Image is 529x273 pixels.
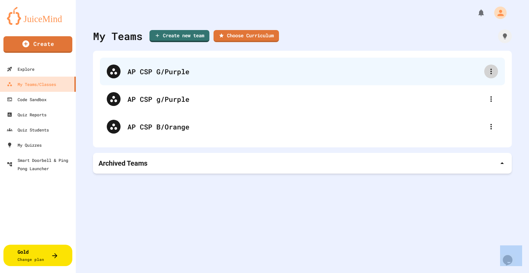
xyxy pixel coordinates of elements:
[149,30,209,42] a: Create new team
[7,95,46,104] div: Code Sandbox
[7,7,69,25] img: logo-orange.svg
[7,126,49,134] div: Quiz Students
[100,58,505,85] div: AP CSP G/Purple
[7,65,34,73] div: Explore
[127,66,484,77] div: AP CSP G/Purple
[18,257,44,262] span: Change plan
[98,158,147,168] p: Archived Teams
[93,28,143,44] div: My Teams
[7,110,46,119] div: Quiz Reports
[100,85,505,113] div: AP CSP g/Purple
[500,245,522,266] iframe: chat widget
[127,94,484,104] div: AP CSP g/Purple
[18,248,44,263] div: Gold
[3,245,72,266] button: GoldChange plan
[127,121,484,132] div: AP CSP B/Orange
[498,29,512,43] div: How it works
[214,30,279,42] a: Choose Curriculum
[487,5,508,21] div: My Account
[100,113,505,140] div: AP CSP B/Orange
[464,7,487,19] div: My Notifications
[7,141,42,149] div: My Quizzes
[3,36,72,53] a: Create
[7,80,56,88] div: My Teams/Classes
[7,156,73,173] div: Smart Doorbell & Ping Pong Launcher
